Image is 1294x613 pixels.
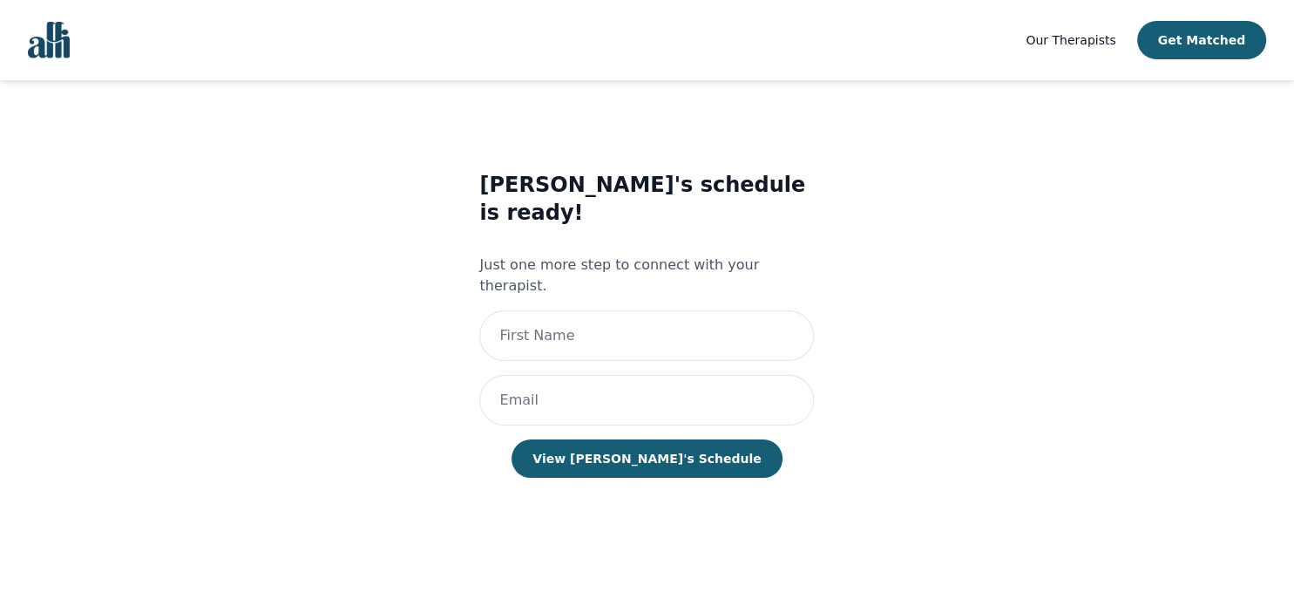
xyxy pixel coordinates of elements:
span: Our Therapists [1026,33,1115,47]
p: Just one more step to connect with your therapist. [479,255,814,296]
a: Our Therapists [1026,30,1115,51]
input: Email [479,375,814,426]
h3: [PERSON_NAME]'s schedule is ready! [479,171,814,227]
button: Get Matched [1137,21,1266,59]
img: alli logo [28,22,70,58]
button: View [PERSON_NAME]'s Schedule [512,439,782,478]
input: First Name [479,310,814,361]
